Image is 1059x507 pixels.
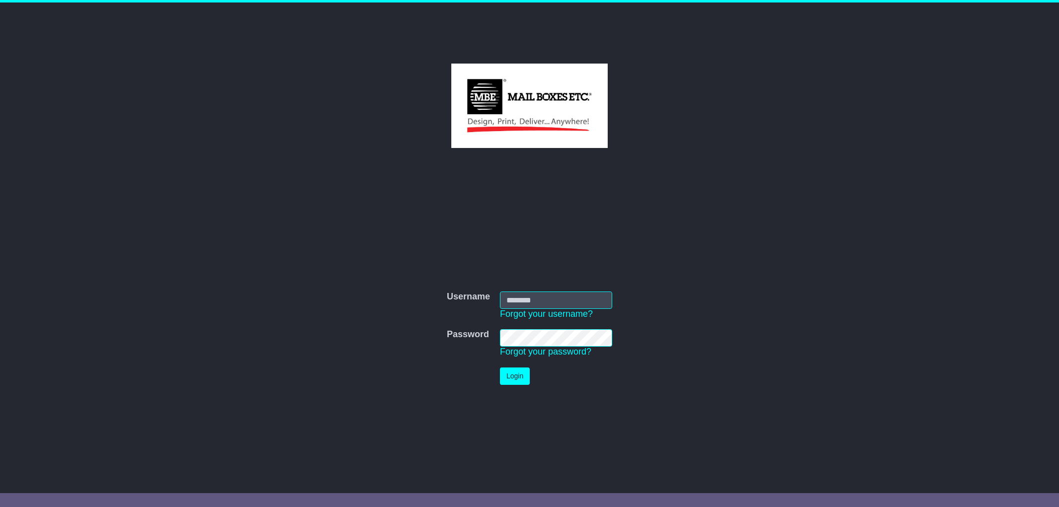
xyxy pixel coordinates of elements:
[447,329,489,340] label: Password
[500,309,593,319] a: Forgot your username?
[500,347,591,357] a: Forgot your password?
[447,291,490,302] label: Username
[500,367,530,385] button: Login
[451,64,608,148] img: MBE Eight Mile Plains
